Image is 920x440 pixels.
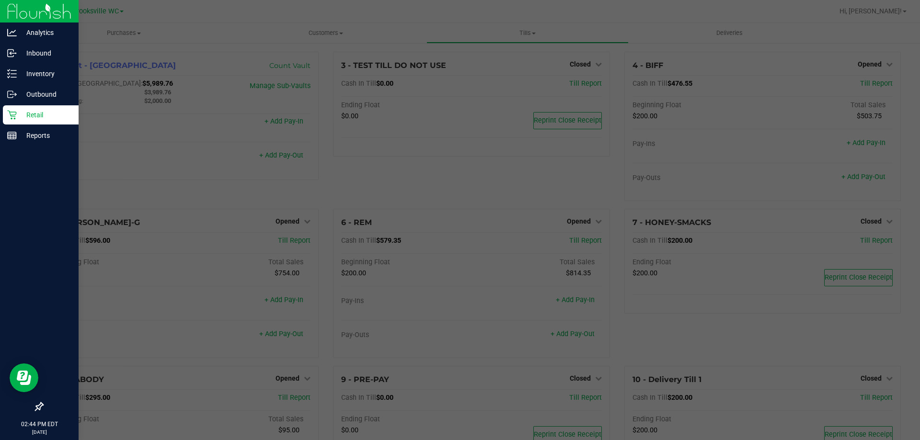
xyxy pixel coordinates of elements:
[7,90,17,99] inline-svg: Outbound
[4,429,74,436] p: [DATE]
[7,48,17,58] inline-svg: Inbound
[7,28,17,37] inline-svg: Analytics
[17,47,74,59] p: Inbound
[17,27,74,38] p: Analytics
[7,131,17,140] inline-svg: Reports
[17,89,74,100] p: Outbound
[4,420,74,429] p: 02:44 PM EDT
[17,109,74,121] p: Retail
[7,110,17,120] inline-svg: Retail
[17,68,74,79] p: Inventory
[10,363,38,392] iframe: Resource center
[17,130,74,141] p: Reports
[7,69,17,79] inline-svg: Inventory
